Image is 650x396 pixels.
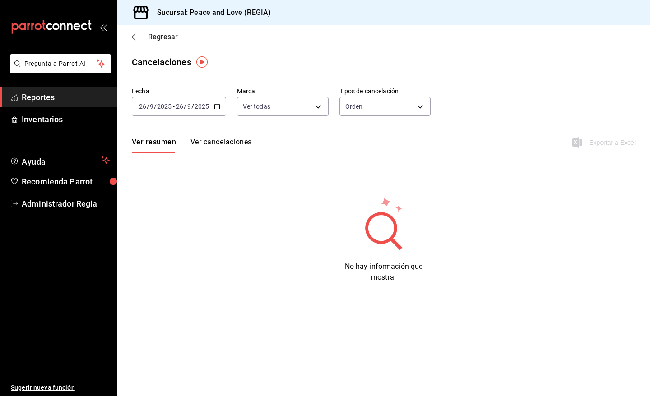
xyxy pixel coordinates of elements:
[22,198,110,210] span: Administrador Regia
[149,103,154,110] input: --
[237,88,329,94] label: Marca
[132,55,191,69] div: Cancelaciones
[132,138,176,153] button: Ver resumen
[24,59,97,69] span: Pregunta a Parrot AI
[11,383,110,392] span: Sugerir nueva función
[10,54,111,73] button: Pregunta a Parrot AI
[154,103,157,110] span: /
[99,23,107,31] button: open_drawer_menu
[22,91,110,103] span: Reportes
[187,103,191,110] input: --
[157,103,172,110] input: ----
[176,103,184,110] input: --
[132,32,178,41] button: Regresar
[339,88,431,94] label: Tipos de cancelación
[147,103,149,110] span: /
[6,65,111,75] a: Pregunta a Parrot AI
[132,88,226,94] label: Fecha
[191,103,194,110] span: /
[150,7,271,18] h3: Sucursal: Peace and Love (REGIA)
[190,138,252,153] button: Ver cancelaciones
[345,262,423,281] span: No hay información que mostrar
[345,102,363,111] span: Orden
[22,175,110,188] span: Recomienda Parrot
[148,32,178,41] span: Regresar
[139,103,147,110] input: --
[132,138,252,153] div: navigation tabs
[184,103,186,110] span: /
[22,155,98,166] span: Ayuda
[243,102,270,111] span: Ver todas
[194,103,209,110] input: ----
[196,56,208,68] img: Tooltip marker
[173,103,175,110] span: -
[22,113,110,125] span: Inventarios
